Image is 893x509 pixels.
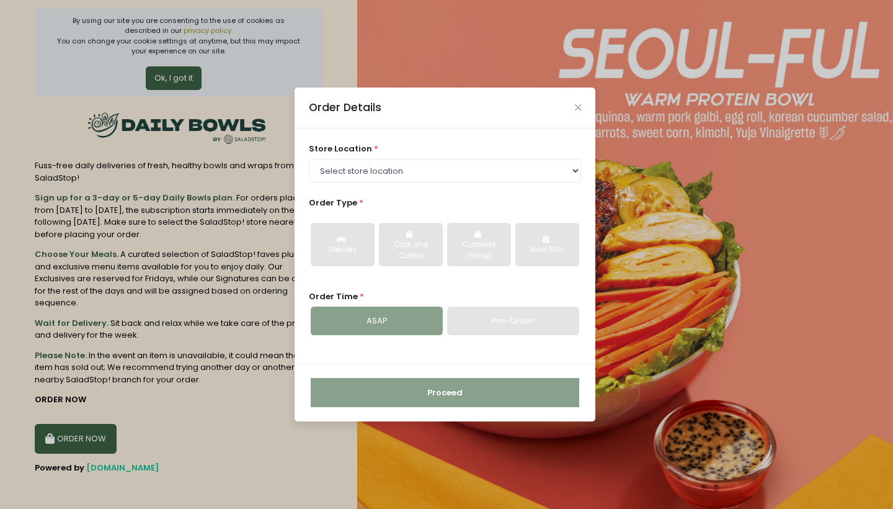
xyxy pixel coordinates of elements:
button: Curbside Pickup [447,223,511,266]
div: Curbside Pickup [456,240,502,261]
span: Order Type [309,197,357,209]
span: store location [309,143,372,155]
button: Proceed [311,378,579,408]
div: Order Details [309,99,381,115]
button: Click and Collect [379,223,443,266]
span: Order Time [309,291,358,302]
button: Close [575,104,581,110]
button: Meal Plan [515,223,579,266]
div: Delivery [319,245,366,256]
div: Meal Plan [524,245,571,256]
button: Delivery [311,223,375,266]
div: Click and Collect [388,240,434,261]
